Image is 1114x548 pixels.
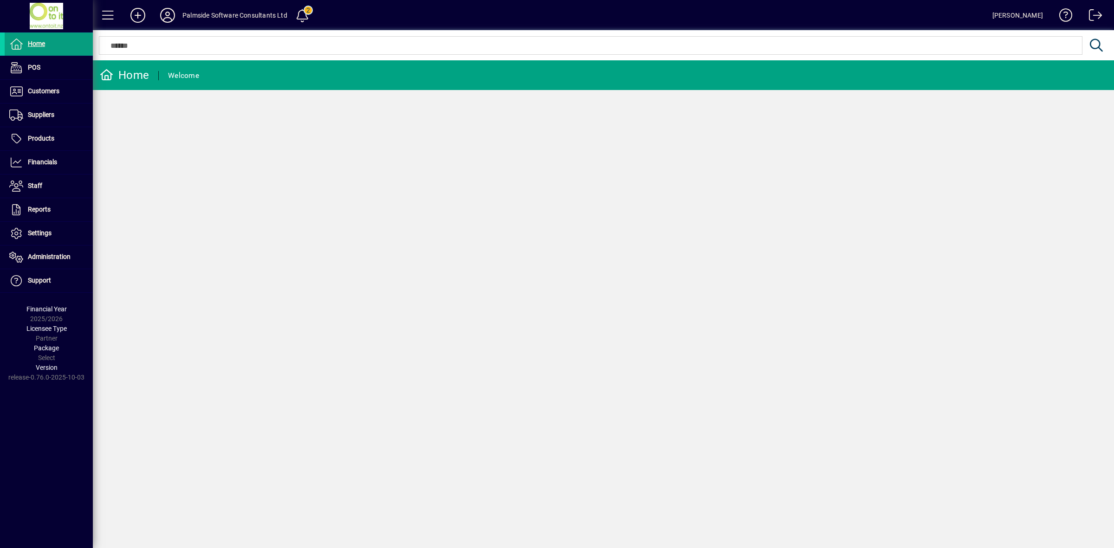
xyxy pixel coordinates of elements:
[34,344,59,352] span: Package
[28,253,71,260] span: Administration
[5,80,93,103] a: Customers
[36,364,58,371] span: Version
[153,7,182,24] button: Profile
[28,135,54,142] span: Products
[28,206,51,213] span: Reports
[992,8,1043,23] div: [PERSON_NAME]
[5,198,93,221] a: Reports
[168,68,199,83] div: Welcome
[28,64,40,71] span: POS
[28,87,59,95] span: Customers
[1052,2,1073,32] a: Knowledge Base
[26,305,67,313] span: Financial Year
[182,8,287,23] div: Palmside Software Consultants Ltd
[123,7,153,24] button: Add
[5,56,93,79] a: POS
[5,127,93,150] a: Products
[5,222,93,245] a: Settings
[28,277,51,284] span: Support
[5,245,93,269] a: Administration
[5,103,93,127] a: Suppliers
[26,325,67,332] span: Licensee Type
[1082,2,1102,32] a: Logout
[5,151,93,174] a: Financials
[28,229,52,237] span: Settings
[100,68,149,83] div: Home
[28,182,42,189] span: Staff
[5,269,93,292] a: Support
[28,40,45,47] span: Home
[28,111,54,118] span: Suppliers
[28,158,57,166] span: Financials
[5,174,93,198] a: Staff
